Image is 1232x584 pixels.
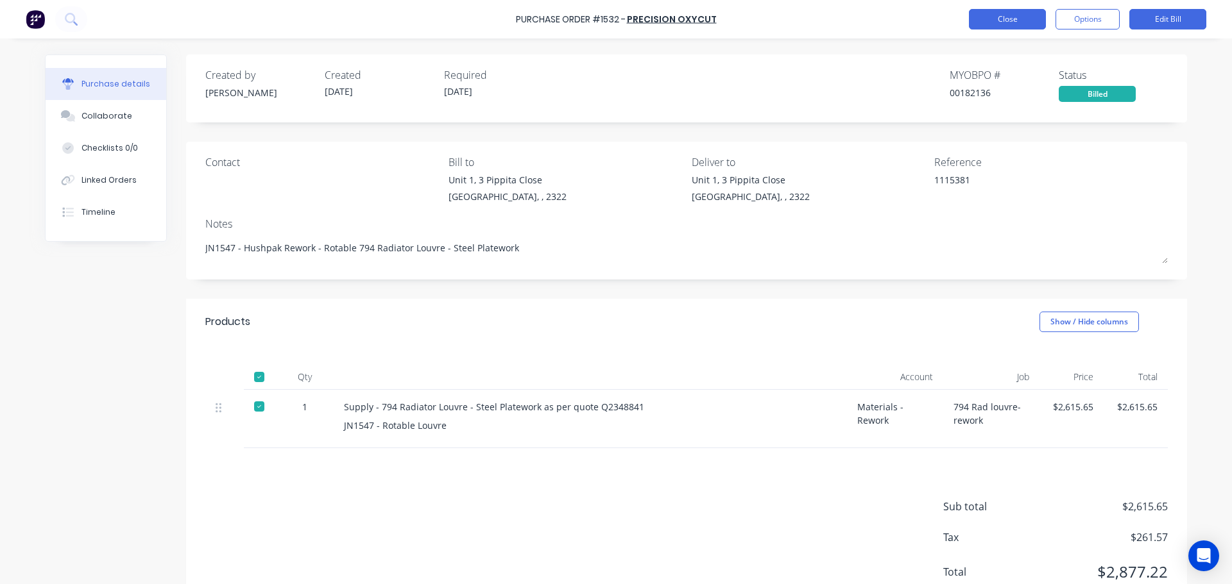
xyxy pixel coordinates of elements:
[46,196,166,228] button: Timeline
[46,100,166,132] button: Collaborate
[627,13,717,26] a: Precision Oxycut
[516,13,626,26] div: Purchase Order #1532 -
[286,400,323,413] div: 1
[205,86,314,99] div: [PERSON_NAME]
[1059,67,1168,83] div: Status
[950,86,1059,99] div: 00182136
[1039,560,1168,583] span: $2,877.22
[934,173,1095,202] textarea: 1115381
[81,142,138,154] div: Checklists 0/0
[46,68,166,100] button: Purchase details
[449,154,682,170] div: Bill to
[692,190,810,203] div: [GEOGRAPHIC_DATA], , 2322
[1188,540,1219,571] div: Open Intercom Messenger
[943,530,1039,545] span: Tax
[205,235,1168,263] textarea: JN1547 - Hushpak Rework - Rotable 794 Radiator Louvre - Steel Platework
[692,173,810,187] div: Unit 1, 3 Pippita Close
[969,9,1046,29] button: Close
[81,110,132,122] div: Collaborate
[205,216,1168,231] div: Notes
[1059,86,1136,102] div: Billed
[1056,9,1120,29] button: Options
[205,67,314,83] div: Created by
[344,419,837,432] div: JN1547 - Rotable Louvre
[847,390,943,448] div: Materials - Rework
[444,67,553,83] div: Required
[692,154,925,170] div: Deliver to
[46,164,166,196] button: Linked Orders
[344,400,837,413] div: Supply - 794 Radiator Louvre - Steel Platework as per quote Q2348841
[1039,312,1139,332] button: Show / Hide columns
[943,499,1039,514] span: Sub total
[276,364,334,390] div: Qty
[325,67,434,83] div: Created
[46,132,166,164] button: Checklists 0/0
[934,154,1168,170] div: Reference
[950,67,1059,83] div: MYOB PO #
[1039,364,1104,390] div: Price
[81,206,116,218] div: Timeline
[1114,400,1158,413] div: $2,615.65
[943,390,1039,448] div: 794 Rad louvre-rework
[26,10,45,29] img: Factory
[1129,9,1206,29] button: Edit Bill
[1039,499,1168,514] span: $2,615.65
[847,364,943,390] div: Account
[943,364,1039,390] div: Job
[205,314,250,330] div: Products
[943,564,1039,580] span: Total
[1050,400,1093,413] div: $2,615.65
[449,190,567,203] div: [GEOGRAPHIC_DATA], , 2322
[1104,364,1168,390] div: Total
[1039,530,1168,545] span: $261.57
[449,173,567,187] div: Unit 1, 3 Pippita Close
[205,154,439,170] div: Contact
[81,78,150,90] div: Purchase details
[81,174,137,186] div: Linked Orders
